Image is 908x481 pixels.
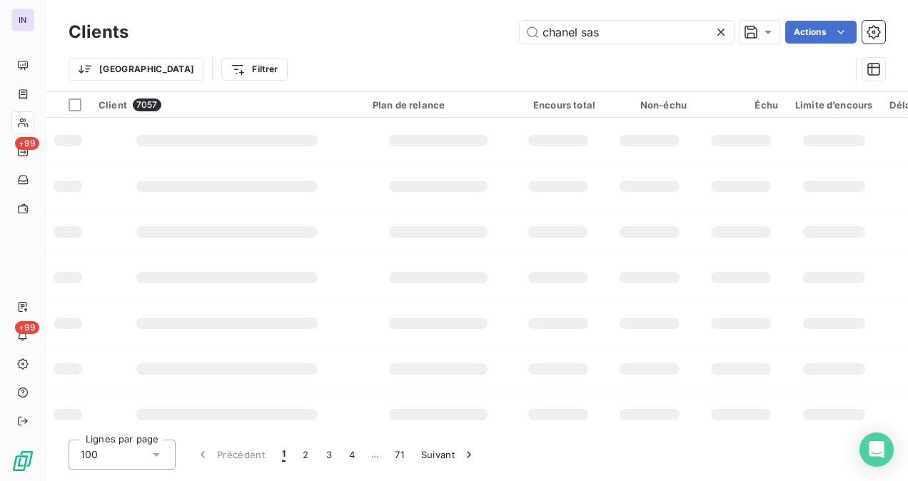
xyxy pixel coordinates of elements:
[785,21,857,44] button: Actions
[69,58,203,81] button: [GEOGRAPHIC_DATA]
[15,321,39,334] span: +99
[521,99,595,111] div: Encours total
[318,440,340,470] button: 3
[11,450,34,472] img: Logo LeanPay
[704,99,778,111] div: Échu
[99,99,127,111] span: Client
[363,443,386,466] span: …
[221,58,287,81] button: Filtrer
[373,99,504,111] div: Plan de relance
[69,19,128,45] h3: Clients
[340,440,363,470] button: 4
[187,440,273,470] button: Précédent
[795,99,872,111] div: Limite d’encours
[859,432,894,467] div: Open Intercom Messenger
[11,9,34,31] div: IN
[273,440,294,470] button: 1
[15,137,39,150] span: +99
[386,440,413,470] button: 71
[282,447,286,462] span: 1
[413,440,485,470] button: Suivant
[294,440,317,470] button: 2
[520,21,734,44] input: Rechercher
[81,447,98,462] span: 100
[612,99,687,111] div: Non-échu
[133,98,161,111] span: 7057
